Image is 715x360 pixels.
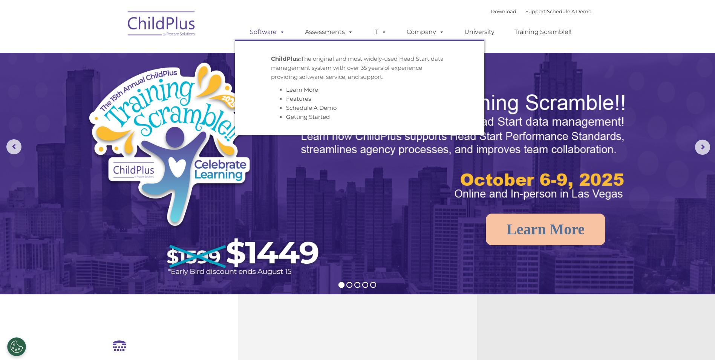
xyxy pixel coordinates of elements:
a: IT [366,25,394,40]
a: Learn More [286,86,318,93]
a: Schedule A Demo [286,104,337,111]
a: Company [399,25,452,40]
a: Schedule A Demo [547,8,591,14]
a: Support [525,8,545,14]
a: Training Scramble!! [507,25,579,40]
font: | [491,8,591,14]
a: Getting Started [286,113,330,120]
a: Features [286,95,311,102]
strong: ChildPlus: [271,55,301,62]
a: University [457,25,502,40]
span: Last name [105,50,128,55]
a: Software [242,25,292,40]
a: Assessments [297,25,361,40]
p: The original and most widely-used Head Start data management system with over 35 years of experie... [271,54,448,82]
a: Learn More [486,214,605,245]
img: ChildPlus by Procare Solutions [124,6,199,44]
span: Phone number [105,81,137,86]
button: Cookies Settings [7,337,26,356]
a: Download [491,8,516,14]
